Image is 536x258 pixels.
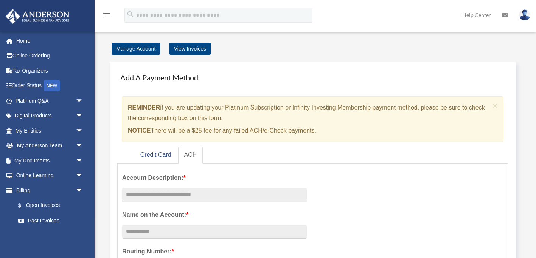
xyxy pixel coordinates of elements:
[128,125,490,136] p: There will be a $25 fee for any failed ACH/e-Check payments.
[112,43,160,55] a: Manage Account
[5,48,95,63] a: Online Ordering
[122,210,307,220] label: Name on the Account:
[122,173,307,183] label: Account Description:
[169,43,211,55] a: View Invoices
[76,93,91,109] span: arrow_drop_down
[5,78,95,94] a: Order StatusNEW
[5,108,95,124] a: Digital Productsarrow_drop_down
[493,102,498,110] button: Close
[117,69,508,86] h4: Add A Payment Method
[128,104,160,111] strong: REMINDER
[76,108,91,124] span: arrow_drop_down
[126,10,135,19] i: search
[102,11,111,20] i: menu
[519,9,530,20] img: User Pic
[102,13,111,20] a: menu
[22,201,26,210] span: $
[5,153,95,168] a: My Documentsarrow_drop_down
[5,123,95,138] a: My Entitiesarrow_drop_down
[76,153,91,168] span: arrow_drop_down
[5,183,95,198] a: Billingarrow_drop_down
[11,213,95,228] a: Past Invoices
[122,246,307,257] label: Routing Number:
[76,138,91,154] span: arrow_drop_down
[5,63,95,78] a: Tax Organizers
[11,228,91,243] a: Manage Payments
[134,147,177,164] a: Credit Card
[5,93,95,108] a: Platinum Q&Aarrow_drop_down
[493,101,498,110] span: ×
[3,9,72,24] img: Anderson Advisors Platinum Portal
[5,33,95,48] a: Home
[5,138,95,153] a: My Anderson Teamarrow_drop_down
[44,80,60,91] div: NEW
[5,168,95,183] a: Online Learningarrow_drop_down
[128,127,151,134] strong: NOTICE
[122,96,503,142] div: if you are updating your Platinum Subscription or Infinity Investing Membership payment method, p...
[178,147,203,164] a: ACH
[76,168,91,184] span: arrow_drop_down
[11,198,95,213] a: $Open Invoices
[76,123,91,139] span: arrow_drop_down
[76,183,91,198] span: arrow_drop_down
